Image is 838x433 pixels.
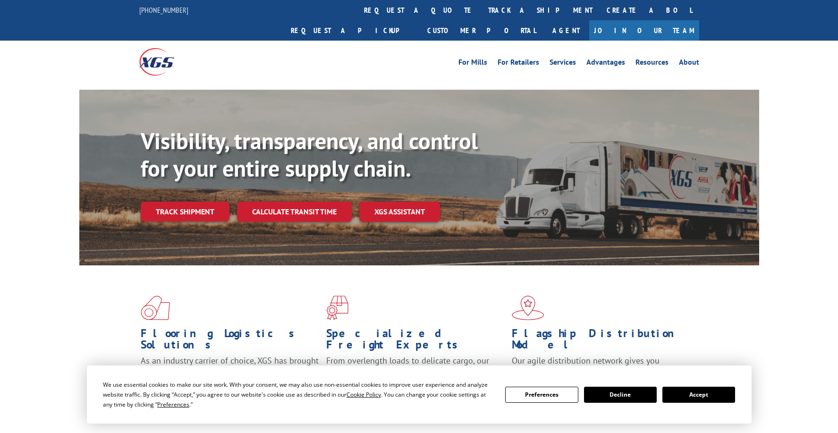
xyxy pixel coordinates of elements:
[498,59,539,69] a: For Retailers
[284,20,420,41] a: Request a pickup
[679,59,699,69] a: About
[584,387,657,403] button: Decline
[505,387,578,403] button: Preferences
[237,202,352,222] a: Calculate transit time
[512,328,690,355] h1: Flagship Distribution Model
[359,202,440,222] a: XGS ASSISTANT
[543,20,589,41] a: Agent
[420,20,543,41] a: Customer Portal
[141,296,170,320] img: xgs-icon-total-supply-chain-intelligence-red
[347,391,381,399] span: Cookie Policy
[326,355,505,397] p: From overlength loads to delicate cargo, our experienced staff knows the best way to move your fr...
[458,59,487,69] a: For Mills
[157,400,189,408] span: Preferences
[586,59,625,69] a: Advantages
[512,355,686,377] span: Our agile distribution network gives you nationwide inventory management on demand.
[141,355,319,389] span: As an industry carrier of choice, XGS has brought innovation and dedication to flooring logistics...
[326,328,505,355] h1: Specialized Freight Experts
[141,328,319,355] h1: Flooring Logistics Solutions
[550,59,576,69] a: Services
[512,296,544,320] img: xgs-icon-flagship-distribution-model-red
[87,365,752,424] div: Cookie Consent Prompt
[141,202,229,221] a: Track shipment
[635,59,669,69] a: Resources
[103,380,494,409] div: We use essential cookies to make our site work. With your consent, we may also use non-essential ...
[662,387,735,403] button: Accept
[141,126,478,183] b: Visibility, transparency, and control for your entire supply chain.
[326,296,348,320] img: xgs-icon-focused-on-flooring-red
[589,20,699,41] a: Join Our Team
[139,5,188,15] a: [PHONE_NUMBER]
